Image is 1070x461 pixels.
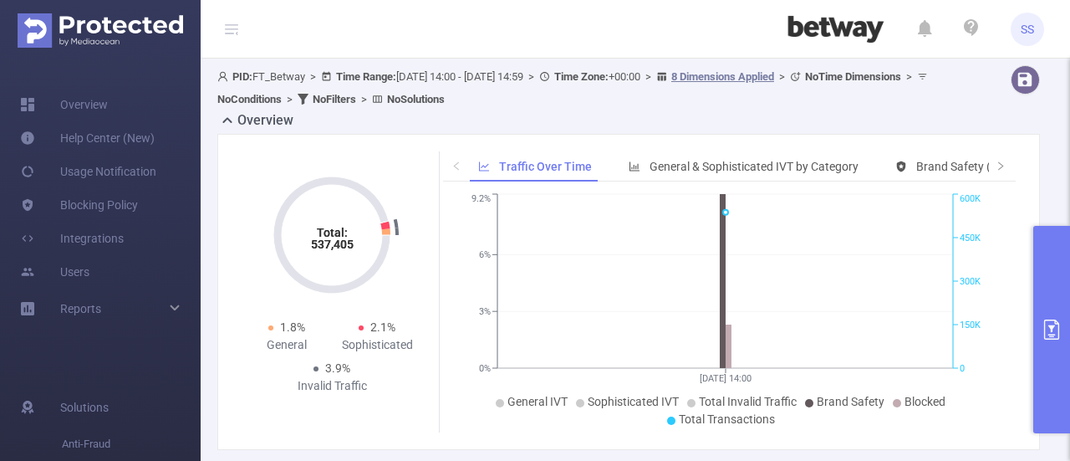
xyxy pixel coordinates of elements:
tspan: 150K [960,320,981,330]
b: No Solutions [387,93,445,105]
span: 1.8% [280,320,305,334]
b: No Filters [313,93,356,105]
span: 2.1% [370,320,395,334]
b: PID: [232,70,252,83]
span: > [305,70,321,83]
span: General IVT [507,395,568,408]
a: Blocking Policy [20,188,138,222]
tspan: 9.2% [471,194,491,205]
i: icon: left [451,161,461,171]
span: Reports [60,302,101,315]
span: 3.9% [325,361,350,375]
span: Brand Safety (Detected) [916,160,1041,173]
b: No Time Dimensions [805,70,901,83]
span: > [356,93,372,105]
i: icon: user [217,71,232,82]
span: Solutions [60,391,109,424]
b: Time Range: [336,70,396,83]
span: > [774,70,790,83]
a: Reports [60,292,101,325]
span: FT_Betway [DATE] 14:00 - [DATE] 14:59 +00:00 [217,70,932,105]
span: General & Sophisticated IVT by Category [650,160,859,173]
a: Usage Notification [20,155,156,188]
span: Traffic Over Time [499,160,592,173]
span: Total Invalid Traffic [699,395,797,408]
tspan: 0% [479,363,491,374]
span: Total Transactions [679,412,775,426]
tspan: 450K [960,233,981,243]
a: Integrations [20,222,124,255]
span: > [282,93,298,105]
span: Anti-Fraud [62,428,201,461]
a: Overview [20,88,108,121]
span: > [640,70,656,83]
tspan: Total: [317,226,348,239]
img: Protected Media [18,13,183,48]
u: 8 Dimensions Applied [671,70,774,83]
span: SS [1021,13,1034,46]
b: No Conditions [217,93,282,105]
span: Sophisticated IVT [588,395,679,408]
span: > [901,70,917,83]
span: Brand Safety [817,395,884,408]
div: Sophisticated [332,336,422,354]
b: Time Zone: [554,70,609,83]
span: > [523,70,539,83]
tspan: 300K [960,276,981,287]
tspan: 6% [479,250,491,261]
a: Help Center (New) [20,121,155,155]
span: Blocked [904,395,945,408]
tspan: [DATE] 14:00 [700,373,752,384]
h2: Overview [237,110,293,131]
tspan: 537,405 [311,238,354,251]
i: icon: bar-chart [629,161,640,172]
a: Users [20,255,89,289]
tspan: 3% [479,306,491,317]
div: General [242,336,332,354]
i: icon: line-chart [478,161,490,172]
i: icon: right [996,161,1006,171]
tspan: 600K [960,194,981,205]
tspan: 0 [960,363,965,374]
div: Invalid Traffic [287,377,377,395]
